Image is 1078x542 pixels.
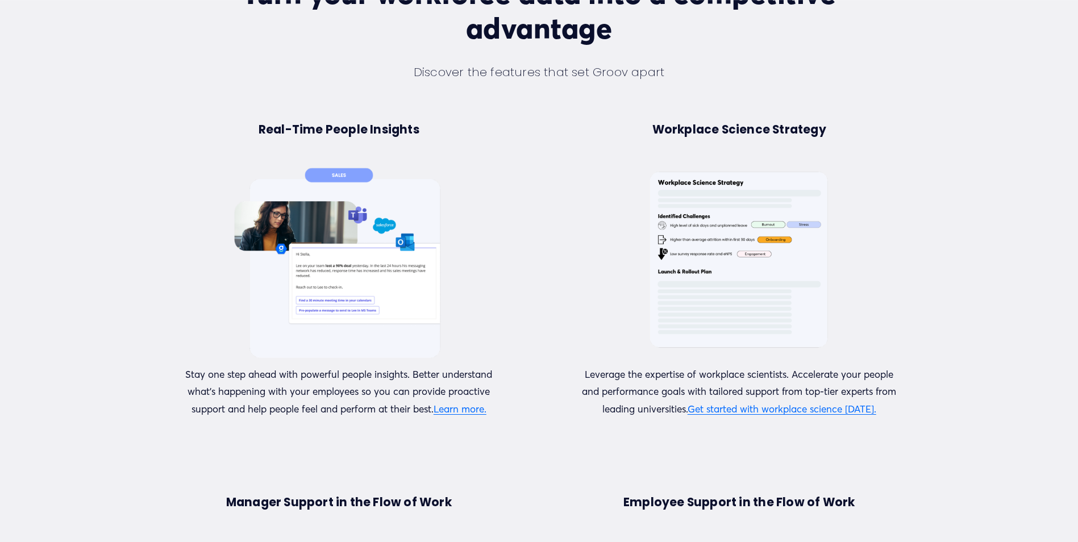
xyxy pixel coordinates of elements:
p: Stay one step ahead with powerful people insights. Better understand what’s happening with your e... [175,366,502,418]
strong: Manager Support in the Flow of Work [226,494,452,510]
a: Get started with workplace science [DATE]. [688,403,876,415]
strong: Employee Support in the Flow of Work [623,494,855,510]
h4: Discover the features that set Groov apart [175,65,902,80]
a: Learn more. [434,403,486,415]
strong: Workplace Science Strategy [652,122,826,137]
p: Leverage the expertise of workplace scientists. Accelerate your people and performance goals with... [576,366,903,418]
strong: Real-Time People Insights [259,122,419,137]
